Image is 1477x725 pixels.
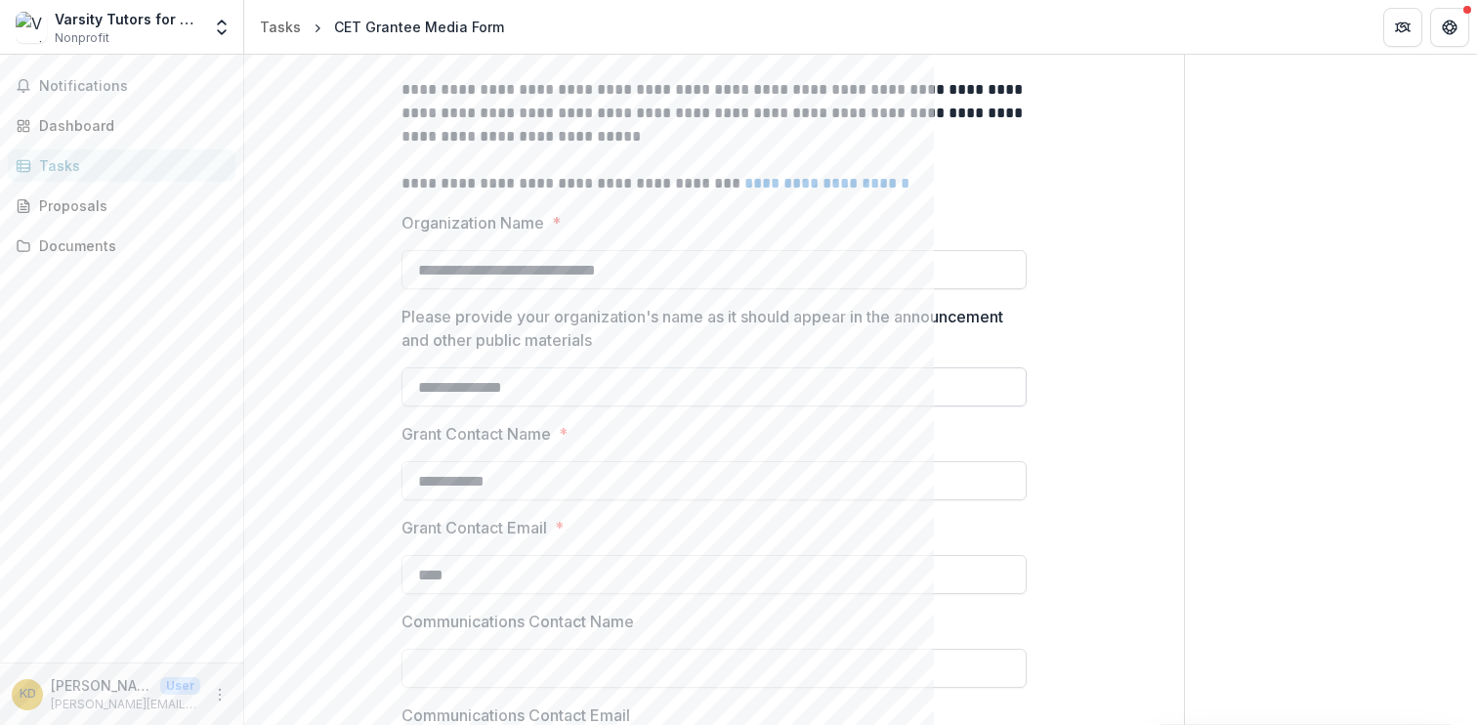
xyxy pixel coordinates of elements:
button: Partners [1383,8,1422,47]
div: Tasks [39,155,220,176]
div: CET Grantee Media Form [334,17,504,37]
p: Communications Contact Name [401,610,634,633]
span: Nonprofit [55,29,109,47]
p: User [160,677,200,695]
span: Notifications [39,78,228,95]
button: Notifications [8,70,235,102]
p: Organization Name [401,211,544,235]
div: Tasks [260,17,301,37]
img: Varsity Tutors for Schools LLC [16,12,47,43]
div: Varsity Tutors for Schools LLC [55,9,200,29]
p: Grant Contact Name [401,422,551,446]
button: Get Help [1430,8,1469,47]
p: Grant Contact Email [401,516,547,539]
button: Open entity switcher [208,8,235,47]
p: [PERSON_NAME] [51,675,152,696]
p: Please provide your organization's name as it should appear in the announcement and other public ... [401,305,1015,352]
a: Tasks [8,149,235,182]
a: Documents [8,230,235,262]
p: [PERSON_NAME][EMAIL_ADDRESS][PERSON_NAME][DOMAIN_NAME] [51,696,200,713]
div: Kelly Dean [20,688,36,701]
nav: breadcrumb [252,13,512,41]
div: Proposals [39,195,220,216]
div: Documents [39,235,220,256]
button: More [208,683,232,706]
a: Dashboard [8,109,235,142]
a: Tasks [252,13,309,41]
div: Dashboard [39,115,220,136]
a: Proposals [8,190,235,222]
